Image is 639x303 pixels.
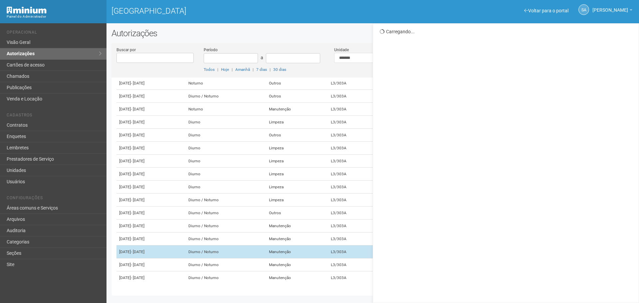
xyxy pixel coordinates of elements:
span: - [DATE] [131,120,144,124]
td: [DATE] [116,168,186,181]
td: [DATE] [116,142,186,155]
span: - [DATE] [131,133,144,137]
td: L3/303A [328,168,376,181]
td: Diurno [186,181,266,194]
td: Limpeza [266,181,328,194]
div: Painel do Administrador [7,14,102,20]
td: L3/303A [328,245,376,258]
td: L3/303A [328,220,376,232]
a: Todos [204,67,215,72]
td: L3/303A [328,232,376,245]
span: | [270,67,271,72]
span: - [DATE] [131,146,144,150]
td: Manutenção [266,232,328,245]
a: [PERSON_NAME] [592,8,632,14]
td: L3/303A [328,142,376,155]
td: [DATE] [116,103,186,116]
a: Voltar para o portal [524,8,568,13]
li: Configurações [7,196,102,203]
td: [DATE] [116,194,186,207]
td: Diurno / Noturno [186,245,266,258]
td: Diurno / Noturno [186,220,266,232]
td: [DATE] [116,232,186,245]
td: L3/303A [328,258,376,271]
td: [DATE] [116,271,186,284]
td: Limpeza [266,155,328,168]
td: Limpeza [266,194,328,207]
label: Período [204,47,218,53]
td: Manutenção [266,220,328,232]
td: [DATE] [116,77,186,90]
label: Unidade [334,47,349,53]
span: - [DATE] [131,94,144,98]
td: [DATE] [116,258,186,271]
td: L3/303A [328,181,376,194]
td: Manutenção [266,258,328,271]
td: L3/303A [328,207,376,220]
td: Diurno / Noturno [186,258,266,271]
td: L3/303A [328,116,376,129]
td: Diurno [186,142,266,155]
td: L3/303A [328,90,376,103]
a: 30 dias [273,67,286,72]
td: [DATE] [116,220,186,232]
span: - [DATE] [131,224,144,228]
span: - [DATE] [131,185,144,189]
td: Outros [266,77,328,90]
td: Outros [266,129,328,142]
td: Manutenção [266,103,328,116]
td: L3/303A [328,271,376,284]
td: L3/303A [328,103,376,116]
td: Diurno / Noturno [186,271,266,284]
label: Buscar por [116,47,136,53]
td: L3/303A [328,129,376,142]
td: Diurno [186,155,266,168]
span: - [DATE] [131,275,144,280]
h2: Autorizações [111,28,634,38]
td: Limpeza [266,168,328,181]
td: Diurno [186,116,266,129]
li: Operacional [7,30,102,37]
td: Diurno / Noturno [186,194,266,207]
span: a [261,55,263,60]
span: Silvio Anjos [592,1,628,13]
td: Outros [266,207,328,220]
td: [DATE] [116,245,186,258]
a: Hoje [221,67,229,72]
td: Diurno [186,168,266,181]
td: [DATE] [116,129,186,142]
td: [DATE] [116,181,186,194]
td: Noturno [186,77,266,90]
td: Limpeza [266,116,328,129]
td: Manutenção [266,271,328,284]
h1: [GEOGRAPHIC_DATA] [111,7,368,15]
span: - [DATE] [131,172,144,176]
a: 7 dias [256,67,267,72]
td: Outros [266,90,328,103]
a: SA [578,4,589,15]
img: Minium [7,7,47,14]
td: L3/303A [328,77,376,90]
td: [DATE] [116,90,186,103]
span: - [DATE] [131,81,144,85]
td: Manutenção [266,245,328,258]
td: [DATE] [116,155,186,168]
span: | [232,67,233,72]
span: - [DATE] [131,262,144,267]
td: [DATE] [116,116,186,129]
td: L3/303A [328,194,376,207]
td: Diurno / Noturno [186,90,266,103]
span: | [217,67,218,72]
span: - [DATE] [131,211,144,215]
td: Limpeza [266,142,328,155]
td: Noturno [186,103,266,116]
span: - [DATE] [131,159,144,163]
td: Diurno / Noturno [186,232,266,245]
td: L3/303A [328,155,376,168]
div: Carregando... [380,29,634,35]
span: - [DATE] [131,107,144,111]
td: Diurno / Noturno [186,207,266,220]
td: [DATE] [116,207,186,220]
span: - [DATE] [131,249,144,254]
